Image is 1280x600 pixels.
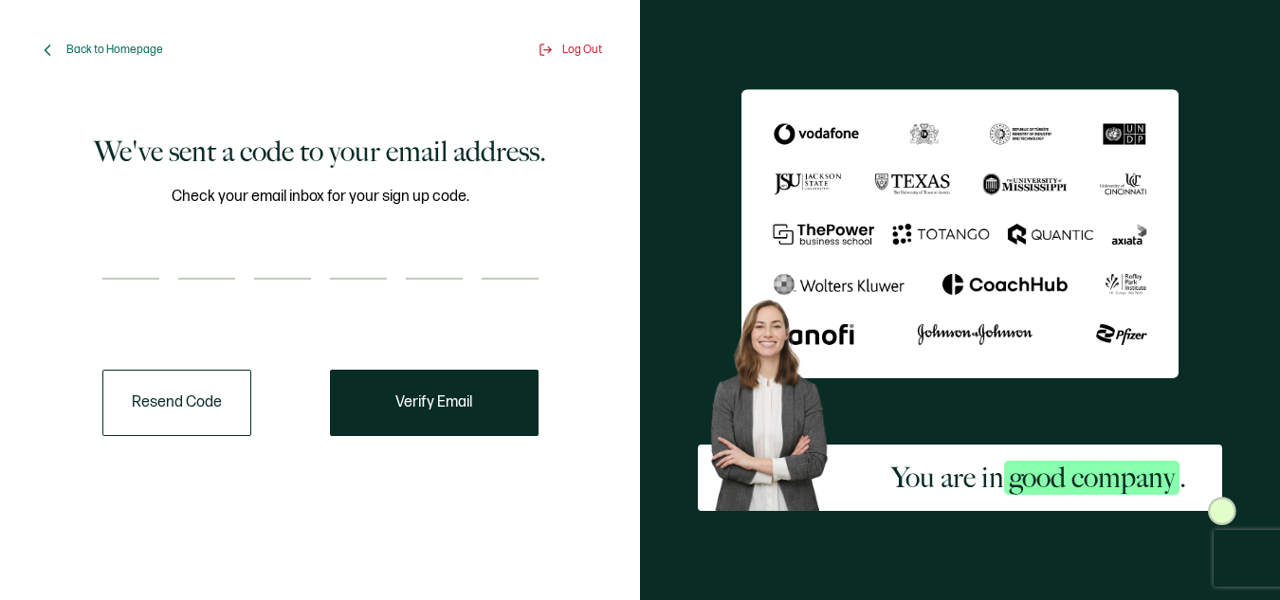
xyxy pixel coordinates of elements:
button: Verify Email [330,370,539,436]
button: Resend Code [102,370,251,436]
h1: We've sent a code to your email address. [94,133,546,171]
img: Sertifier Signup [1208,497,1236,525]
span: Log Out [562,43,602,57]
img: Sertifier We've sent a code to your email address. [741,89,1179,377]
h2: You are in . [891,459,1186,497]
img: Sertifier Signup - You are in <span class="strong-h">good company</span>. Hero [698,289,855,510]
span: Check your email inbox for your sign up code. [172,185,469,209]
span: good company [1004,461,1179,495]
span: Back to Homepage [66,43,163,57]
span: Verify Email [395,395,472,410]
